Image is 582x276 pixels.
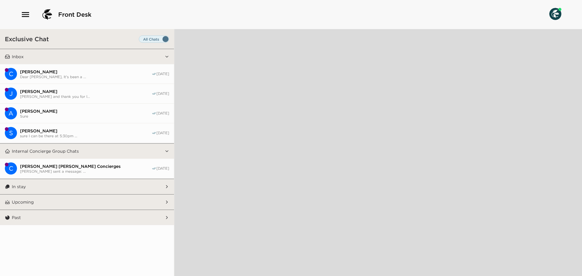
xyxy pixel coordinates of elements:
[10,210,165,225] button: Past
[10,49,165,64] button: Inbox
[5,107,17,119] div: Alejandro Macia
[10,144,165,159] button: Internal Concierge Group Chats
[5,88,17,100] div: J
[139,35,169,43] label: Set all destinations
[5,107,17,119] div: A
[20,94,152,99] span: [PERSON_NAME] and thank you for l...
[40,7,55,22] img: logo
[156,91,169,96] span: [DATE]
[58,10,92,19] span: Front Desk
[20,75,152,79] span: Dear [PERSON_NAME], It's been a ...
[156,111,169,116] span: [DATE]
[156,166,169,171] span: [DATE]
[5,127,17,139] div: S
[5,35,49,43] h3: Exclusive Chat
[5,162,17,175] div: C
[20,69,152,75] span: [PERSON_NAME]
[20,128,152,134] span: [PERSON_NAME]
[5,127,17,139] div: Sasha McGrath
[12,215,21,220] p: Past
[20,89,152,94] span: [PERSON_NAME]
[20,164,152,169] span: [PERSON_NAME] [PERSON_NAME] Concierges
[20,134,152,138] span: sure I can be there at 5:30pm ...
[10,179,165,194] button: In stay
[5,88,17,100] div: Jeffrey Lyons
[10,195,165,210] button: Upcoming
[156,131,169,135] span: [DATE]
[12,184,26,189] p: In stay
[156,71,169,76] span: [DATE]
[5,68,17,80] div: C
[12,199,34,205] p: Upcoming
[5,68,17,80] div: Casali di Casole Concierge Team
[20,108,152,114] span: [PERSON_NAME]
[549,8,561,20] img: User
[20,114,152,118] span: Sure
[5,162,17,175] div: Casali di Casole
[12,148,79,154] p: Internal Concierge Group Chats
[12,54,24,59] p: Inbox
[20,169,152,174] span: [PERSON_NAME] sent a message: ...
